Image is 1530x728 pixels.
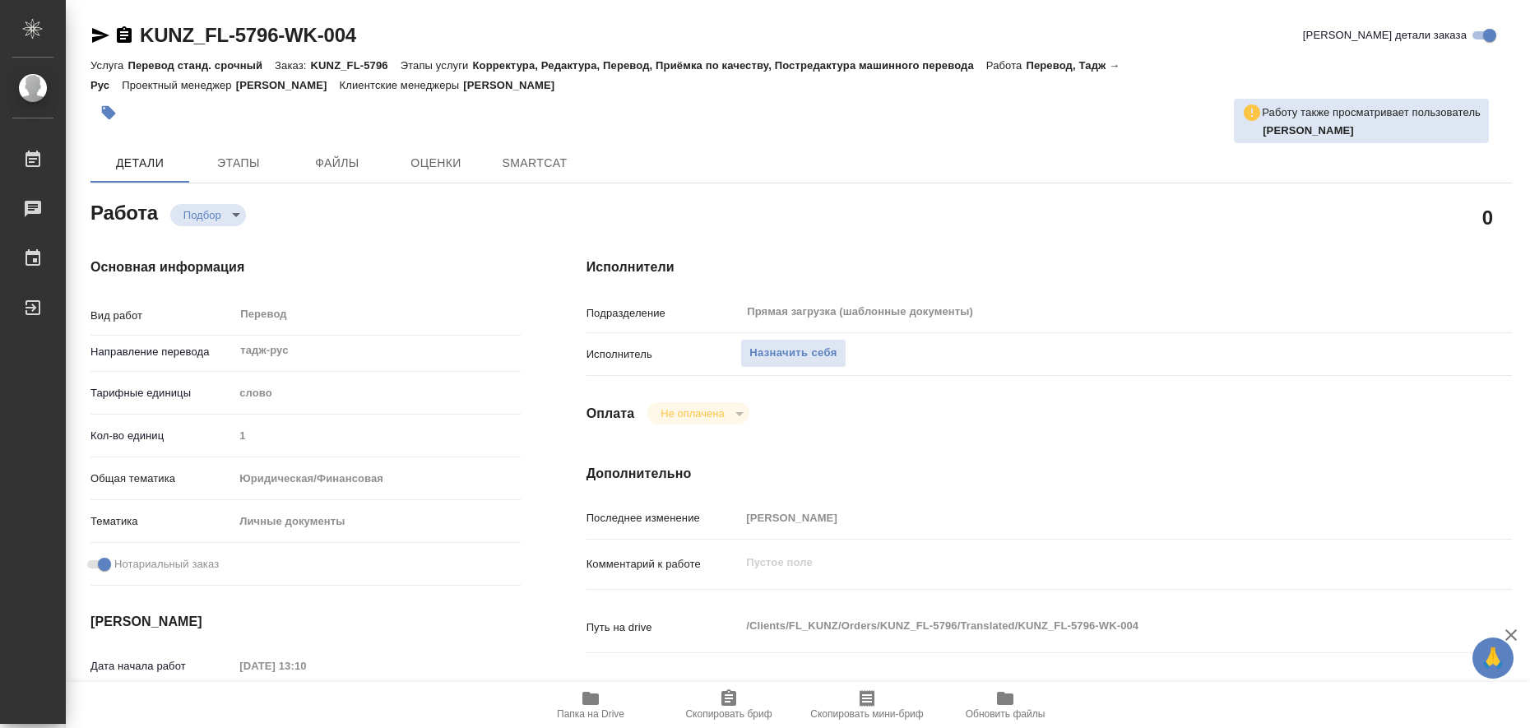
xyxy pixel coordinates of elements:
h4: Исполнители [586,257,1512,277]
button: Назначить себя [740,339,846,368]
p: Общая тематика [90,471,234,487]
b: [PERSON_NAME] [1263,124,1354,137]
p: Клиентские менеджеры [340,79,464,91]
p: Последнее изменение [586,510,741,526]
p: Тарифные единицы [90,385,234,401]
span: Скопировать бриф [685,708,772,720]
p: Работу также просматривает пользователь [1262,104,1481,121]
h4: [PERSON_NAME] [90,612,521,632]
span: Обновить файлы [966,708,1045,720]
button: Подбор [178,208,226,222]
textarea: /Clients/FL_KUNZ/Orders/KUNZ_FL-5796/Translated/KUNZ_FL-5796-WK-004 [740,612,1435,640]
p: Этапы услуги [401,59,473,72]
button: Добавить тэг [90,95,127,131]
span: Файлы [298,153,377,174]
button: Обновить файлы [936,682,1074,728]
span: [PERSON_NAME] детали заказа [1303,27,1467,44]
span: SmartCat [495,153,574,174]
input: Пустое поле [234,424,520,447]
p: [PERSON_NAME] [463,79,567,91]
p: Кол-во единиц [90,428,234,444]
h4: Основная информация [90,257,521,277]
p: Дата начала работ [90,658,234,675]
p: [PERSON_NAME] [236,79,340,91]
span: Этапы [199,153,278,174]
p: Работа [986,59,1027,72]
h4: Оплата [586,404,635,424]
h4: Дополнительно [586,464,1512,484]
p: Перевод станд. срочный [128,59,275,72]
div: Подбор [647,402,749,424]
p: KUNZ_FL-5796 [311,59,401,72]
p: Путь на drive [586,619,741,636]
button: 🙏 [1472,638,1514,679]
p: Гусев Александр [1263,123,1481,139]
button: Не оплачена [656,406,729,420]
span: Нотариальный заказ [114,556,219,573]
h2: 0 [1482,203,1493,231]
h2: Работа [90,197,158,226]
p: Направление перевода [90,344,234,360]
span: Скопировать мини-бриф [810,708,923,720]
button: Скопировать ссылку для ЯМессенджера [90,26,110,45]
p: Подразделение [586,305,741,322]
div: Подбор [170,204,246,226]
p: Проектный менеджер [122,79,235,91]
span: Папка на Drive [557,708,624,720]
button: Скопировать ссылку [114,26,134,45]
p: Вид работ [90,308,234,324]
input: Пустое поле [234,654,378,678]
p: Исполнитель [586,346,741,363]
button: Скопировать мини-бриф [798,682,936,728]
button: Папка на Drive [522,682,660,728]
p: Корректура, Редактура, Перевод, Приёмка по качеству, Постредактура машинного перевода [473,59,986,72]
div: слово [234,379,520,407]
button: Скопировать бриф [660,682,798,728]
span: Оценки [396,153,475,174]
span: Детали [100,153,179,174]
div: Личные документы [234,508,520,536]
p: Комментарий к работе [586,556,741,573]
div: Юридическая/Финансовая [234,465,520,493]
span: Назначить себя [749,344,837,363]
p: Услуга [90,59,128,72]
p: Тематика [90,513,234,530]
a: KUNZ_FL-5796-WK-004 [140,24,356,46]
p: Заказ: [275,59,310,72]
span: 🙏 [1479,641,1507,675]
input: Пустое поле [740,506,1435,530]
